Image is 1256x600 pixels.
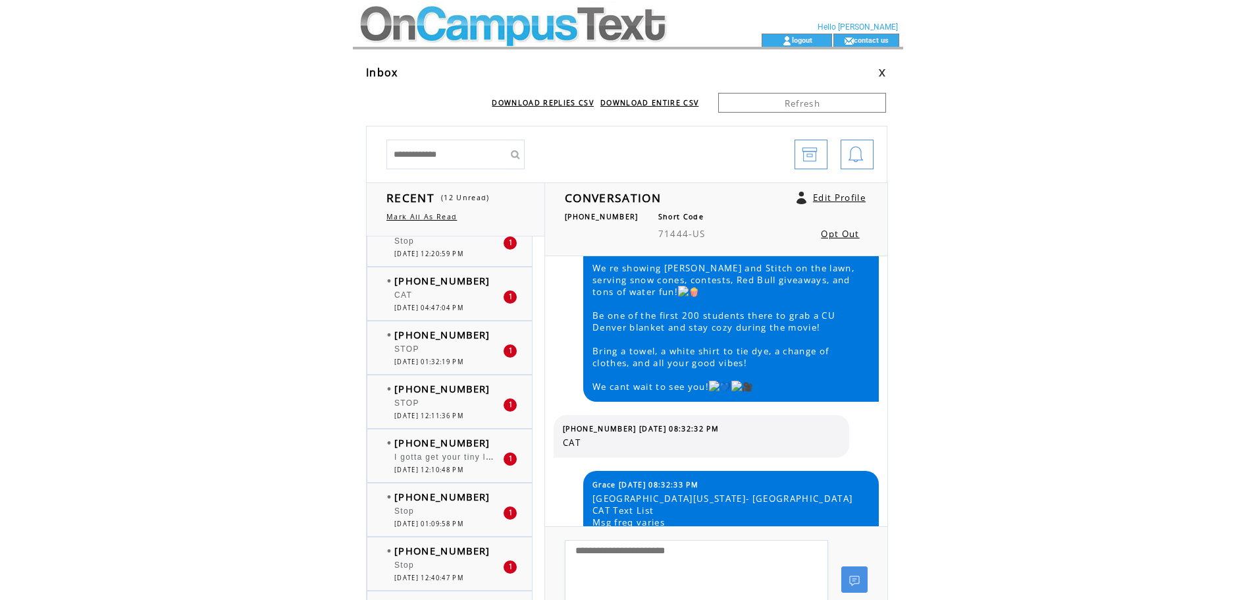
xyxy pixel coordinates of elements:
span: [GEOGRAPHIC_DATA][US_STATE]- [GEOGRAPHIC_DATA] CAT Text List Msg freq varies Reply HELP for help.... [592,493,869,552]
span: Grace [DATE] 08:32:33 PM [592,480,698,489]
img: bulletFull.png [387,279,391,283]
span: [DATE] 12:20:59 PM [394,250,463,258]
div: 1 [504,506,517,520]
a: contact us [854,36,889,44]
img: bulletFull.png [387,495,391,499]
span: [PHONE_NUMBER] [DATE] 08:32:32 PM [563,424,719,433]
div: 1 [504,290,517,304]
span: [PHONE_NUMBER] [394,436,490,449]
span: Inbox [366,65,398,80]
input: Submit [505,140,525,169]
span: 71444-US [658,228,706,240]
a: DOWNLOAD ENTIRE CSV [600,98,698,107]
span: [DATE] 12:10:48 PM [394,466,463,474]
a: logout [792,36,812,44]
img: 🎥 [731,381,754,393]
div: 1 [504,452,517,466]
span: RECENT [386,190,434,205]
div: 1 [504,236,517,250]
img: 🍿 [678,286,700,298]
span: [PHONE_NUMBER] [565,212,639,221]
img: archive.png [802,140,818,170]
div: 1 [504,398,517,412]
span: CONVERSATION [565,190,661,205]
a: Edit Profile [813,192,866,204]
img: bulletFull.png [387,333,391,337]
img: bulletFull.png [387,549,391,553]
img: bulletFull.png [387,441,391,445]
span: Stop [394,236,414,246]
span: STOP [394,398,419,408]
span: [PHONE_NUMBER] [394,382,490,395]
img: contact_us_icon.gif [844,36,854,46]
a: Click to edit user profile [797,192,806,204]
img: bell.png [848,140,864,170]
span: Hello [PERSON_NAME] [818,22,898,32]
span: [PHONE_NUMBER] [394,328,490,341]
span: [DATE] 04:47:04 PM [394,304,463,312]
span: TONIGHT IS THE NIGHT! Movie Night starts at 6PM on the [GEOGRAPHIC_DATA] and its going to be a bl... [592,215,869,393]
img: bulletFull.png [387,387,391,391]
a: DOWNLOAD REPLIES CSV [492,98,594,107]
div: 1 [504,560,517,574]
a: Mark All As Read [386,212,457,221]
a: Opt Out [821,228,859,240]
span: I gotta get your tiny little head I know I know [394,449,589,462]
img: account_icon.gif [782,36,792,46]
span: (12 Unread) [441,193,490,202]
span: [PHONE_NUMBER] [394,490,490,503]
span: [PHONE_NUMBER] [394,274,490,287]
span: [PHONE_NUMBER] [394,544,490,557]
span: [DATE] 01:09:58 PM [394,520,463,528]
span: [DATE] 01:32:19 PM [394,358,463,366]
span: Stop [394,560,414,570]
span: Stop [394,506,414,516]
span: STOP [394,344,419,354]
span: Short Code [658,212,704,221]
img: 💙 [709,381,731,393]
span: [DATE] 12:40:47 PM [394,574,463,582]
div: 1 [504,344,517,358]
span: CAT [563,437,839,449]
span: [DATE] 12:11:36 PM [394,412,463,420]
a: Refresh [718,93,886,113]
span: CAT [394,290,412,300]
